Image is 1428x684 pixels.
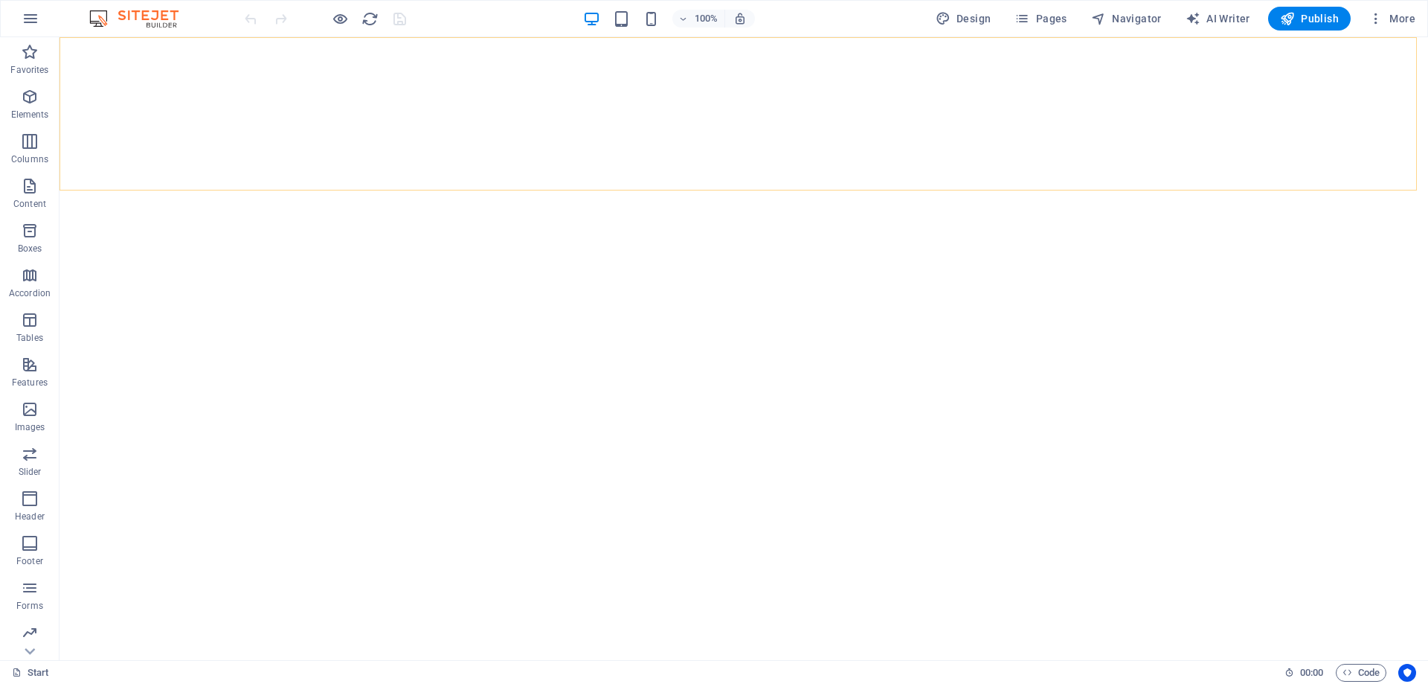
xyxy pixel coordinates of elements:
p: Favorites [10,64,48,76]
p: Accordion [9,287,51,299]
button: AI Writer [1180,7,1256,31]
p: Slider [19,466,42,478]
span: : [1310,667,1313,678]
p: Columns [11,153,48,165]
div: Design (Ctrl+Alt+Y) [930,7,997,31]
i: On resize automatically adjust zoom level to fit chosen device. [733,12,747,25]
p: Forms [16,600,43,612]
p: Features [12,377,48,389]
button: More [1363,7,1421,31]
span: Publish [1280,11,1339,26]
i: Reload page [361,10,379,28]
p: Boxes [18,243,42,255]
span: Navigator [1091,11,1162,26]
h6: Session time [1284,664,1324,682]
p: Elements [11,109,49,121]
span: Code [1342,664,1380,682]
p: Tables [16,332,43,344]
button: 100% [672,10,725,28]
button: Usercentrics [1398,664,1416,682]
button: Design [930,7,997,31]
span: Design [936,11,991,26]
button: Pages [1009,7,1072,31]
button: reload [361,10,379,28]
button: Navigator [1085,7,1168,31]
button: Publish [1268,7,1351,31]
p: Footer [16,555,43,567]
p: Header [15,511,45,522]
span: 00 00 [1300,664,1323,682]
span: More [1368,11,1415,26]
img: Editor Logo [86,10,197,28]
p: Images [15,421,45,433]
span: AI Writer [1186,11,1250,26]
h6: 100% [695,10,718,28]
p: Content [13,198,46,210]
a: Click to cancel selection. Double-click to open Pages [12,664,49,682]
button: Click here to leave preview mode and continue editing [331,10,349,28]
span: Pages [1014,11,1067,26]
button: Code [1336,664,1386,682]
